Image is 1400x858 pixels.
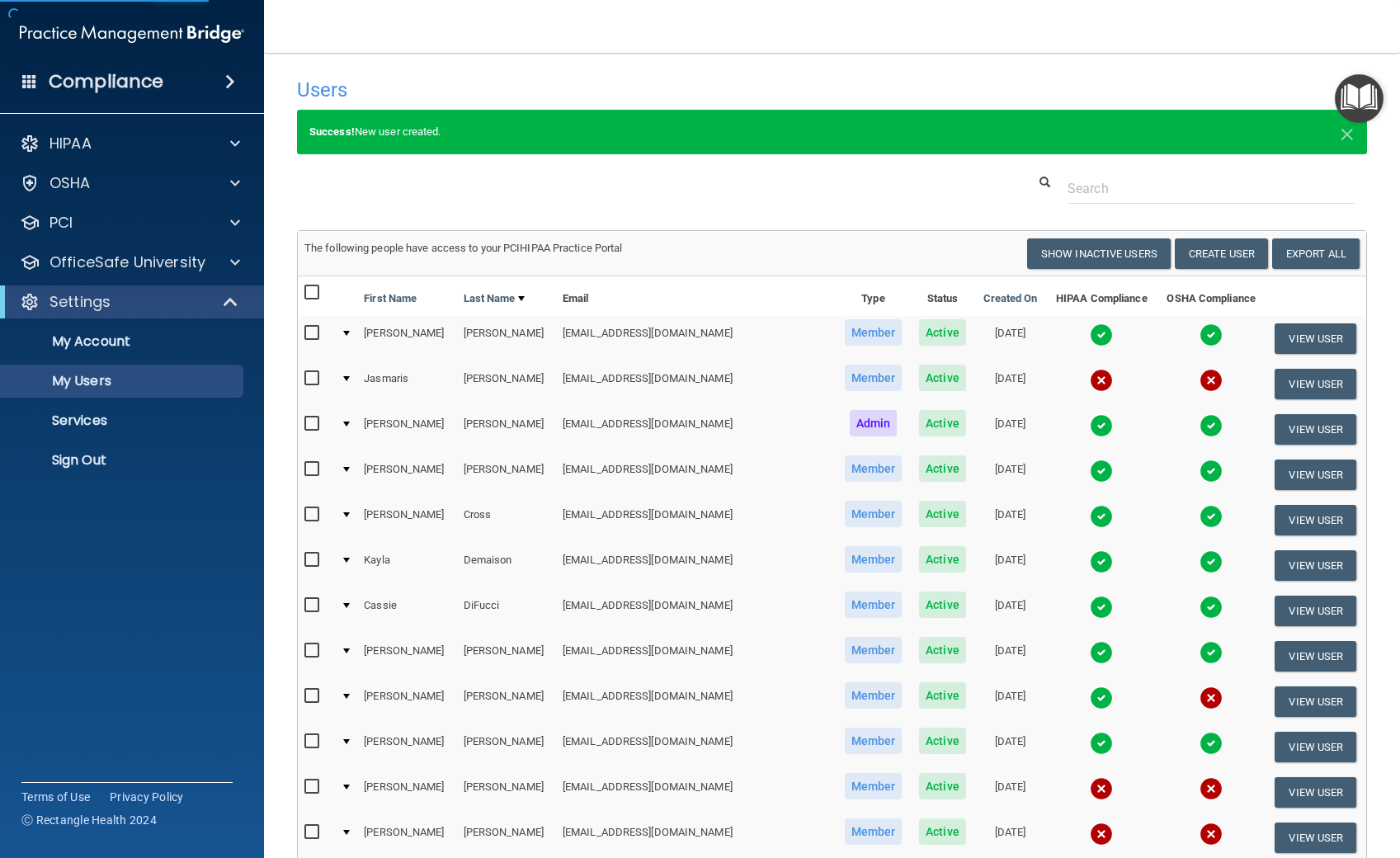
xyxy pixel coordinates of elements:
span: Member [845,546,903,573]
a: Privacy Policy [110,789,184,805]
span: Active [919,455,966,482]
span: Member [845,319,903,346]
span: Member [845,501,903,527]
img: tick.e7d51cea.svg [1200,505,1223,528]
input: Search [1068,173,1355,204]
button: View User [1275,686,1356,717]
td: [EMAIL_ADDRESS][DOMAIN_NAME] [556,634,836,679]
span: Member [845,637,903,663]
button: View User [1275,460,1356,490]
td: [EMAIL_ADDRESS][DOMAIN_NAME] [556,724,836,770]
button: View User [1275,505,1356,535]
p: Services [11,412,236,429]
td: [DATE] [974,407,1046,452]
span: Active [919,592,966,618]
span: Admin [850,410,898,436]
a: OfficeSafe University [20,252,240,272]
img: tick.e7d51cea.svg [1090,686,1113,709]
img: PMB logo [20,17,244,50]
img: cross.ca9f0e7f.svg [1090,823,1113,846]
button: Open Resource Center [1335,74,1384,123]
p: Settings [49,292,111,312]
td: [EMAIL_ADDRESS][DOMAIN_NAME] [556,770,836,815]
button: View User [1275,414,1356,445]
img: tick.e7d51cea.svg [1200,323,1223,346]
td: [EMAIL_ADDRESS][DOMAIN_NAME] [556,543,836,588]
td: [PERSON_NAME] [457,724,556,770]
img: tick.e7d51cea.svg [1200,550,1223,573]
td: [EMAIL_ADDRESS][DOMAIN_NAME] [556,316,836,361]
td: [PERSON_NAME] [357,770,456,815]
img: tick.e7d51cea.svg [1090,550,1113,573]
td: [DATE] [974,679,1046,724]
a: OSHA [20,173,240,193]
th: Type [836,276,911,316]
span: Active [919,728,966,754]
img: tick.e7d51cea.svg [1090,732,1113,755]
td: [DATE] [974,634,1046,679]
td: [PERSON_NAME] [357,497,456,543]
p: OfficeSafe University [49,252,205,272]
span: The following people have access to your PCIHIPAA Practice Portal [304,242,623,254]
span: Member [845,773,903,799]
img: cross.ca9f0e7f.svg [1090,369,1113,392]
strong: Success! [309,125,355,138]
img: cross.ca9f0e7f.svg [1200,369,1223,392]
button: View User [1275,550,1356,581]
td: [PERSON_NAME] [457,634,556,679]
td: [EMAIL_ADDRESS][DOMAIN_NAME] [556,679,836,724]
a: First Name [364,289,417,309]
span: Active [919,365,966,391]
td: [EMAIL_ADDRESS][DOMAIN_NAME] [556,407,836,452]
a: Last Name [464,289,525,309]
span: Member [845,592,903,618]
button: Close [1340,122,1355,142]
img: tick.e7d51cea.svg [1090,460,1113,483]
button: View User [1275,369,1356,399]
button: View User [1275,323,1356,354]
img: tick.e7d51cea.svg [1090,505,1113,528]
td: [DATE] [974,361,1046,407]
img: cross.ca9f0e7f.svg [1090,777,1113,800]
td: [DATE] [974,543,1046,588]
p: OSHA [49,173,91,193]
img: tick.e7d51cea.svg [1090,323,1113,346]
img: tick.e7d51cea.svg [1090,641,1113,664]
td: [PERSON_NAME] [457,452,556,497]
h4: Users [297,79,911,101]
td: [PERSON_NAME] [357,724,456,770]
span: × [1340,115,1355,148]
td: [DATE] [974,770,1046,815]
a: PCI [20,213,240,233]
td: Demaison [457,543,556,588]
iframe: Drift Widget Chat Controller [1115,741,1380,807]
img: tick.e7d51cea.svg [1200,460,1223,483]
img: tick.e7d51cea.svg [1200,732,1223,755]
span: Active [919,410,966,436]
img: tick.e7d51cea.svg [1200,641,1223,664]
span: Member [845,455,903,482]
td: [PERSON_NAME] [457,679,556,724]
span: Member [845,818,903,845]
span: Member [845,682,903,709]
button: View User [1275,732,1356,762]
div: New user created. [297,110,1367,154]
img: cross.ca9f0e7f.svg [1200,686,1223,709]
span: Active [919,773,966,799]
p: My Account [11,333,236,350]
p: Sign Out [11,452,236,469]
span: Active [919,637,966,663]
span: Ⓒ Rectangle Health 2024 [21,812,157,828]
img: tick.e7d51cea.svg [1090,414,1113,437]
a: Settings [20,292,239,312]
td: [DATE] [974,588,1046,634]
td: [EMAIL_ADDRESS][DOMAIN_NAME] [556,361,836,407]
td: [DATE] [974,452,1046,497]
a: Terms of Use [21,789,90,805]
td: [PERSON_NAME] [357,634,456,679]
button: View User [1275,596,1356,626]
img: tick.e7d51cea.svg [1200,414,1223,437]
button: View User [1275,641,1356,672]
p: HIPAA [49,134,92,153]
td: [PERSON_NAME] [457,407,556,452]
